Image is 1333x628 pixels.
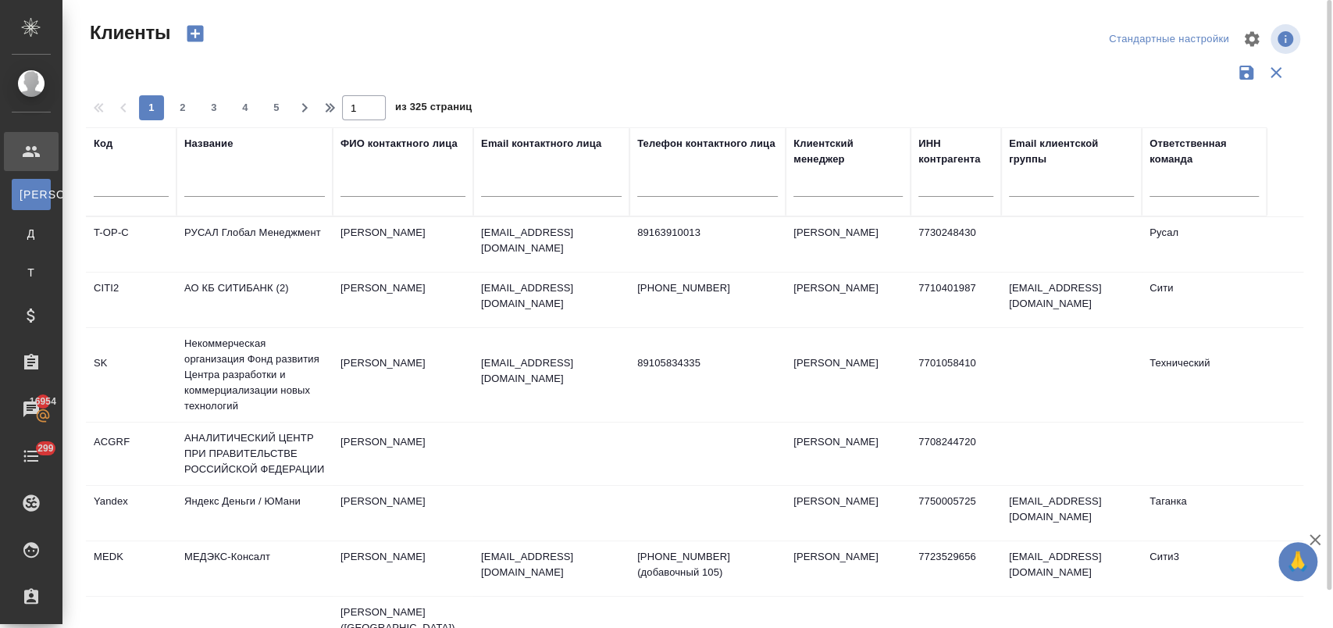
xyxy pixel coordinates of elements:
td: Yandex [86,486,176,541]
td: [PERSON_NAME] [786,486,911,541]
p: [PHONE_NUMBER] [637,280,778,296]
button: Сбросить фильтры [1261,58,1291,87]
td: Некоммерческая организация Фонд развития Центра разработки и коммерциализации новых технологий [176,328,333,422]
span: из 325 страниц [395,98,472,120]
td: [EMAIL_ADDRESS][DOMAIN_NAME] [1001,486,1142,541]
span: 299 [28,441,63,456]
a: 299 [4,437,59,476]
td: 7710401987 [911,273,1001,327]
td: 7750005725 [911,486,1001,541]
p: 89163910013 [637,225,778,241]
td: Сити3 [1142,541,1267,596]
p: 89105834335 [637,355,778,371]
td: Таганка [1142,486,1267,541]
td: CITI2 [86,273,176,327]
td: АНАЛИТИЧЕСКИЙ ЦЕНТР ПРИ ПРАВИТЕЛЬСТВЕ РОССИЙСКОЙ ФЕДЕРАЦИИ [176,423,333,485]
td: [EMAIL_ADDRESS][DOMAIN_NAME] [1001,273,1142,327]
td: [PERSON_NAME] [786,541,911,596]
p: [EMAIL_ADDRESS][DOMAIN_NAME] [481,549,622,580]
a: 16954 [4,390,59,429]
td: [PERSON_NAME] [786,217,911,272]
button: 3 [201,95,226,120]
div: Клиентский менеджер [793,136,903,167]
a: Д [12,218,51,249]
div: Email контактного лица [481,136,601,152]
p: [EMAIL_ADDRESS][DOMAIN_NAME] [481,280,622,312]
td: Сити [1142,273,1267,327]
td: АО КБ СИТИБАНК (2) [176,273,333,327]
p: [EMAIL_ADDRESS][DOMAIN_NAME] [481,355,622,387]
button: Сохранить фильтры [1231,58,1261,87]
td: [PERSON_NAME] [333,273,473,327]
span: Клиенты [86,20,170,45]
span: 5 [264,100,289,116]
td: [PERSON_NAME] [333,426,473,481]
td: 7723529656 [911,541,1001,596]
span: Посмотреть информацию [1271,24,1303,54]
td: Русал [1142,217,1267,272]
td: MEDK [86,541,176,596]
p: [PHONE_NUMBER] (добавочный 105) [637,549,778,580]
td: РУСАЛ Глобал Менеджмент [176,217,333,272]
div: ФИО контактного лица [340,136,458,152]
span: 2 [170,100,195,116]
td: Технический [1142,348,1267,402]
td: [PERSON_NAME] [333,217,473,272]
p: [EMAIL_ADDRESS][DOMAIN_NAME] [481,225,622,256]
td: ACGRF [86,426,176,481]
td: Яндекс Деньги / ЮМани [176,486,333,541]
td: [PERSON_NAME] [333,541,473,596]
span: Д [20,226,43,241]
button: 🙏 [1278,542,1317,581]
td: [PERSON_NAME] [786,426,911,481]
td: SK [86,348,176,402]
span: [PERSON_NAME] [20,187,43,202]
div: ИНН контрагента [918,136,993,167]
span: 4 [233,100,258,116]
td: [PERSON_NAME] [786,348,911,402]
a: Т [12,257,51,288]
div: Название [184,136,233,152]
button: 2 [170,95,195,120]
button: 5 [264,95,289,120]
span: Т [20,265,43,280]
td: T-OP-C [86,217,176,272]
td: [PERSON_NAME] [333,348,473,402]
td: 7730248430 [911,217,1001,272]
button: 4 [233,95,258,120]
span: 16954 [20,394,66,409]
td: 7701058410 [911,348,1001,402]
td: 7708244720 [911,426,1001,481]
button: Создать [176,20,214,47]
td: МЕДЭКС-Консалт [176,541,333,596]
div: split button [1105,27,1233,52]
span: 🙏 [1285,545,1311,578]
td: [PERSON_NAME] [786,273,911,327]
a: [PERSON_NAME] [12,179,51,210]
td: [EMAIL_ADDRESS][DOMAIN_NAME] [1001,541,1142,596]
td: [PERSON_NAME] [333,486,473,541]
div: Телефон контактного лица [637,136,775,152]
div: Email клиентской группы [1009,136,1134,167]
div: Код [94,136,112,152]
span: 3 [201,100,226,116]
div: Ответственная команда [1149,136,1259,167]
span: Настроить таблицу [1233,20,1271,58]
